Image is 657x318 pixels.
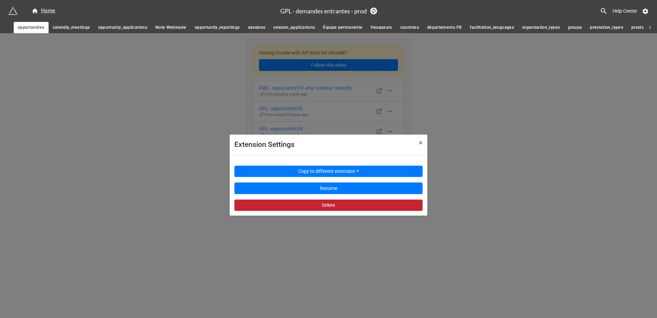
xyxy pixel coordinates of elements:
[371,24,392,31] span: fresqueurs
[427,24,462,31] span: départements FR
[248,24,266,31] span: sessions
[470,24,514,31] span: facilitation_languages
[8,6,18,16] img: miniextensions-icon.73ae0678.png
[280,8,367,14] h3: GPL - demandes entrantes - prod
[234,200,423,211] button: Delete
[419,139,423,147] span: ×
[568,24,582,31] span: groups
[98,24,147,31] span: opportunity_applications
[234,166,423,177] button: Copy to different extension
[195,24,240,31] span: opportunity_reportings
[400,24,419,31] span: countries
[155,24,186,31] span: Note Webinaire
[608,5,642,17] a: Help Center
[590,24,623,31] span: prestation_types
[18,24,44,31] span: opportunities
[634,295,650,311] iframe: Intercom live chat
[273,24,315,31] span: session_applications
[14,22,643,33] div: scrollable auto tabs example
[234,182,423,194] button: Rename
[522,24,560,31] span: organisation_types
[370,8,377,14] a: Sync Base Structure
[323,24,362,31] span: Équipe permanente
[234,139,404,150] div: Extension Settings
[31,7,55,15] div: Home
[53,24,90,31] span: calendly_meetings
